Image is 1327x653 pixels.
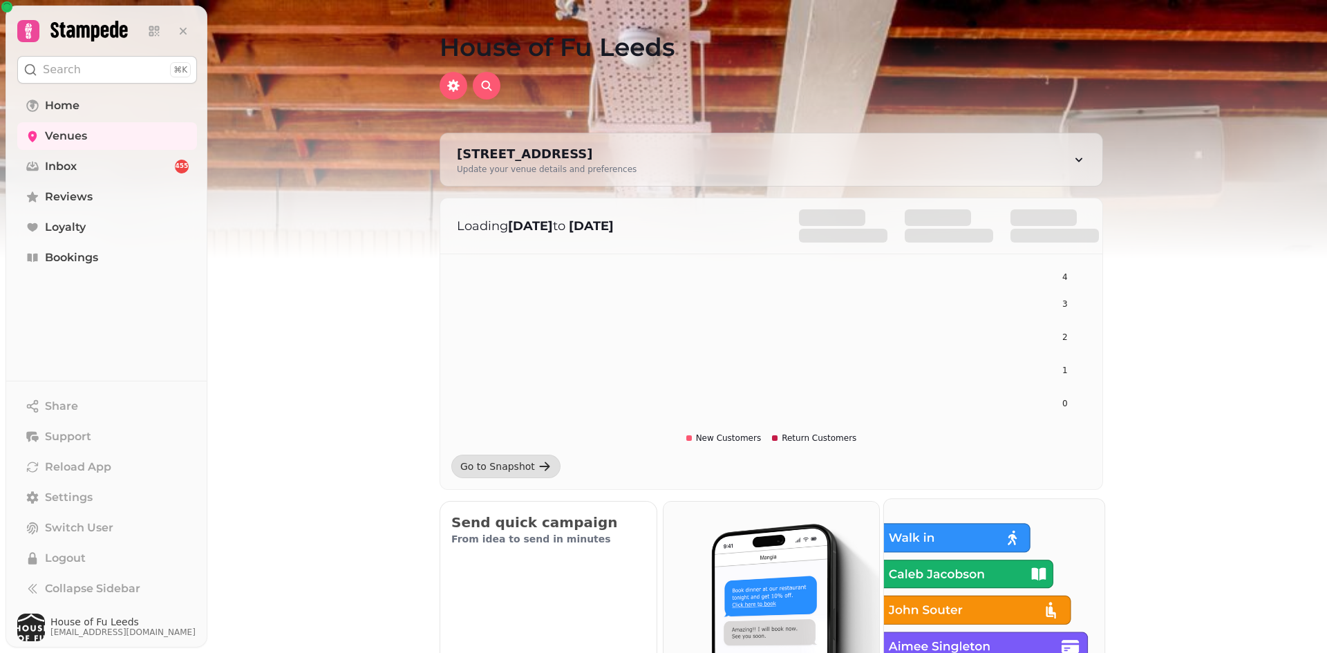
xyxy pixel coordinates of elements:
[45,428,91,445] span: Support
[772,433,856,444] div: Return Customers
[457,164,637,175] div: Update your venue details and preferences
[50,617,196,627] span: House of Fu Leeds
[45,398,78,415] span: Share
[45,459,111,475] span: Reload App
[17,545,197,572] button: Logout
[451,455,561,478] a: Go to Snapshot
[1062,399,1068,408] tspan: 0
[45,249,98,266] span: Bookings
[45,489,93,506] span: Settings
[451,513,646,532] h2: Send quick campaign
[17,484,197,511] a: Settings
[17,56,197,84] button: Search⌘K
[1062,332,1068,342] tspan: 2
[45,520,113,536] span: Switch User
[45,128,87,144] span: Venues
[17,453,197,481] button: Reload App
[569,218,614,234] strong: [DATE]
[17,514,197,542] button: Switch User
[176,162,189,171] span: 455
[17,575,197,603] button: Collapse Sidebar
[50,627,196,638] span: [EMAIL_ADDRESS][DOMAIN_NAME]
[457,216,771,236] p: Loading to
[1062,272,1068,282] tspan: 4
[45,550,86,567] span: Logout
[1062,366,1068,375] tspan: 1
[45,189,93,205] span: Reviews
[45,97,79,114] span: Home
[451,532,646,546] p: From idea to send in minutes
[17,423,197,451] button: Support
[17,183,197,211] a: Reviews
[45,219,86,236] span: Loyalty
[457,144,637,164] div: [STREET_ADDRESS]
[17,153,197,180] a: Inbox455
[17,392,197,420] button: Share
[508,218,553,234] strong: [DATE]
[17,122,197,150] a: Venues
[43,61,81,78] p: Search
[460,460,535,473] div: Go to Snapshot
[45,580,140,597] span: Collapse Sidebar
[17,92,197,120] a: Home
[686,433,762,444] div: New Customers
[170,62,191,77] div: ⌘K
[1062,299,1068,309] tspan: 3
[17,614,197,641] button: User avatarHouse of Fu Leeds[EMAIL_ADDRESS][DOMAIN_NAME]
[17,244,197,272] a: Bookings
[17,614,45,641] img: User avatar
[45,158,77,175] span: Inbox
[17,214,197,241] a: Loyalty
